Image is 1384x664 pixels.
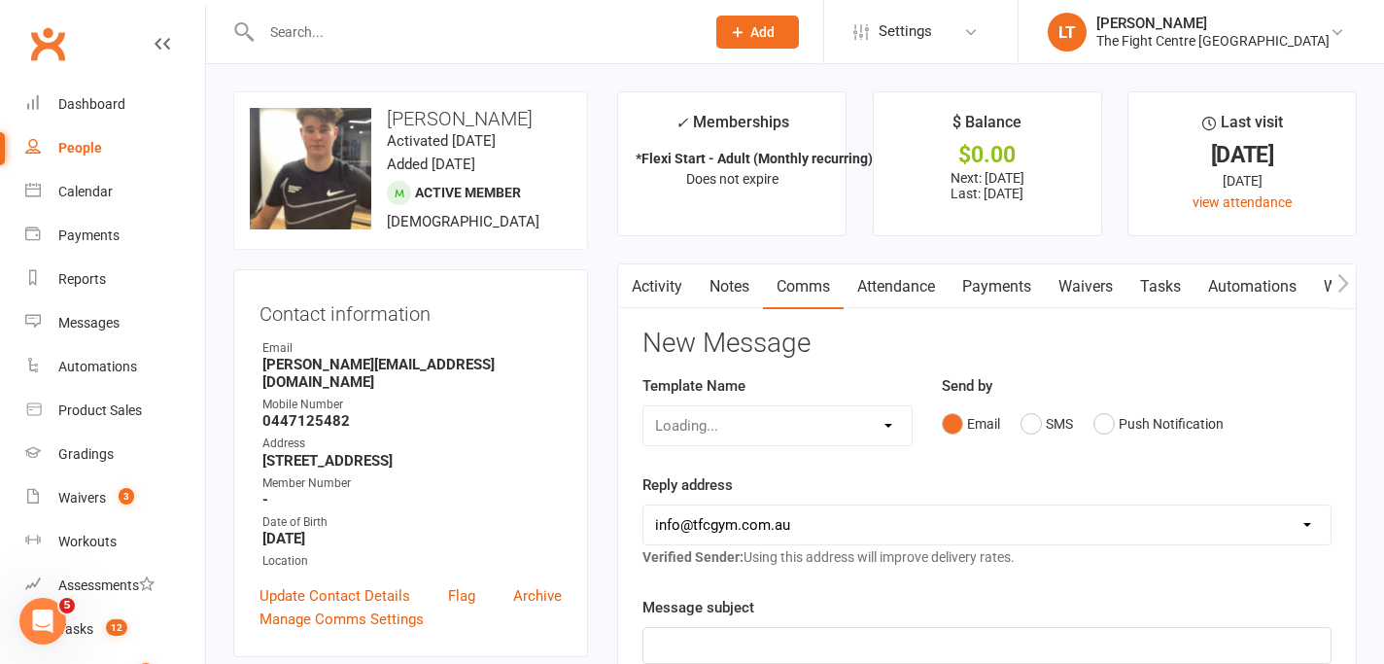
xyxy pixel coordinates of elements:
[1202,110,1283,145] div: Last visit
[891,145,1084,165] div: $0.00
[59,598,75,613] span: 5
[1126,264,1194,309] a: Tasks
[942,374,992,398] label: Send by
[25,83,205,126] a: Dashboard
[750,24,775,40] span: Add
[58,359,137,374] div: Automations
[58,271,106,287] div: Reports
[259,608,424,631] a: Manage Comms Settings
[58,534,117,549] div: Workouts
[262,491,562,508] strong: -
[262,396,562,414] div: Mobile Number
[19,598,66,645] iframe: Intercom live chat
[259,584,410,608] a: Update Contact Details
[259,296,562,325] h3: Contact information
[58,140,102,156] div: People
[642,596,754,619] label: Message subject
[763,264,844,309] a: Comms
[58,621,93,637] div: Tasks
[106,619,127,636] span: 12
[636,151,873,166] strong: *Flexi Start - Adult (Monthly recurring)
[262,356,562,391] strong: [PERSON_NAME][EMAIL_ADDRESS][DOMAIN_NAME]
[1146,145,1338,165] div: [DATE]
[262,530,562,547] strong: [DATE]
[58,577,155,593] div: Assessments
[25,258,205,301] a: Reports
[262,412,562,430] strong: 0447125482
[262,435,562,453] div: Address
[642,329,1332,359] h3: New Message
[1146,170,1338,192] div: [DATE]
[387,132,496,150] time: Activated [DATE]
[1096,15,1330,32] div: [PERSON_NAME]
[844,264,949,309] a: Attendance
[686,171,778,187] span: Does not expire
[25,608,205,651] a: Tasks 12
[25,564,205,608] a: Assessments
[675,110,789,146] div: Memberships
[250,108,571,129] h3: [PERSON_NAME]
[25,345,205,389] a: Automations
[58,96,125,112] div: Dashboard
[1045,264,1126,309] a: Waivers
[696,264,763,309] a: Notes
[618,264,696,309] a: Activity
[23,19,72,68] a: Clubworx
[25,170,205,214] a: Calendar
[716,16,799,49] button: Add
[262,552,562,571] div: Location
[119,488,134,505] span: 3
[891,170,1084,201] p: Next: [DATE] Last: [DATE]
[942,405,1000,442] button: Email
[58,315,120,331] div: Messages
[1194,264,1310,309] a: Automations
[262,474,562,493] div: Member Number
[387,156,475,173] time: Added [DATE]
[58,490,106,506] div: Waivers
[1093,405,1224,442] button: Push Notification
[1021,405,1073,442] button: SMS
[1096,32,1330,50] div: The Fight Centre [GEOGRAPHIC_DATA]
[250,108,371,229] img: image1738232286.png
[25,389,205,433] a: Product Sales
[58,227,120,243] div: Payments
[949,264,1045,309] a: Payments
[642,549,1015,565] span: Using this address will improve delivery rates.
[262,513,562,532] div: Date of Birth
[879,10,932,53] span: Settings
[25,520,205,564] a: Workouts
[58,184,113,199] div: Calendar
[58,402,142,418] div: Product Sales
[25,301,205,345] a: Messages
[675,114,688,132] i: ✓
[25,476,205,520] a: Waivers 3
[1048,13,1087,52] div: LT
[262,339,562,358] div: Email
[58,446,114,462] div: Gradings
[642,374,745,398] label: Template Name
[25,214,205,258] a: Payments
[256,18,691,46] input: Search...
[642,549,744,565] strong: Verified Sender:
[513,584,562,608] a: Archive
[415,185,521,200] span: Active member
[642,473,733,497] label: Reply address
[387,213,539,230] span: [DEMOGRAPHIC_DATA]
[25,126,205,170] a: People
[262,452,562,470] strong: [STREET_ADDRESS]
[448,584,475,608] a: Flag
[25,433,205,476] a: Gradings
[952,110,1021,145] div: $ Balance
[1193,194,1292,210] a: view attendance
